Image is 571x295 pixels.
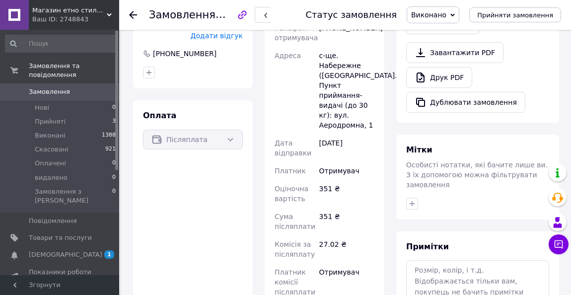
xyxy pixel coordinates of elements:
span: Комісія за післяплату [275,240,315,258]
div: Отримувач [317,162,376,180]
a: Завантажити PDF [406,42,503,63]
span: Замовлення [149,9,215,21]
span: Платник [275,167,306,175]
a: Друк PDF [406,67,472,88]
span: Магазин етно стилю Полотно [32,6,107,15]
div: Статус замовлення [305,10,397,20]
span: Виконано [411,11,446,19]
span: Сума післяплати [275,213,315,230]
span: Замовлення з [PERSON_NAME] [35,187,112,205]
span: Повідомлення [29,217,77,225]
span: Прийняті [35,117,66,126]
span: Оціночна вартість [275,185,308,203]
span: Замовлення та повідомлення [29,62,119,79]
span: 0 [112,159,116,168]
span: Телефон отримувача [275,24,318,42]
div: с-ще. Набережне ([GEOGRAPHIC_DATA].), Пункт приймання-видачі (до 30 кг): вул. Аеродромна, 1 [317,47,376,134]
span: Адреса [275,52,301,60]
span: 1 [104,250,114,259]
div: Повернутися назад [129,10,137,20]
div: [PHONE_NUMBER] [317,19,376,47]
span: Примітки [406,242,449,251]
div: 351 ₴ [317,180,376,208]
span: 0 [112,187,116,205]
div: [PHONE_NUMBER] [152,49,217,59]
button: Дублювати замовлення [406,92,525,113]
span: 0 [112,173,116,182]
input: Пошук [5,35,117,53]
span: 3 [112,117,116,126]
span: Додати відгук [191,32,243,40]
span: 921 [105,145,116,154]
div: 351 ₴ [317,208,376,235]
span: 0 [112,103,116,112]
span: Оплачені [35,159,66,168]
span: 1388 [102,131,116,140]
span: Показники роботи компанії [29,268,92,286]
span: Мітки [406,145,432,154]
span: Скасовані [35,145,69,154]
span: Особисті нотатки, які бачите лише ви. З їх допомогою можна фільтрувати замовлення [406,161,548,189]
span: Прийняти замовлення [477,11,553,19]
span: Нові [35,103,49,112]
button: Прийняти замовлення [469,7,561,22]
span: Виконані [35,131,66,140]
span: Товари та послуги [29,233,92,242]
button: Чат з покупцем [549,234,569,254]
div: [DATE] [317,134,376,162]
div: Ваш ID: 2748843 [32,15,119,24]
span: Оплата [143,111,176,120]
div: 27.02 ₴ [317,235,376,263]
span: видалено [35,173,68,182]
span: Дата відправки [275,139,311,157]
span: [DEMOGRAPHIC_DATA] [29,250,102,259]
span: Замовлення [29,87,70,96]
